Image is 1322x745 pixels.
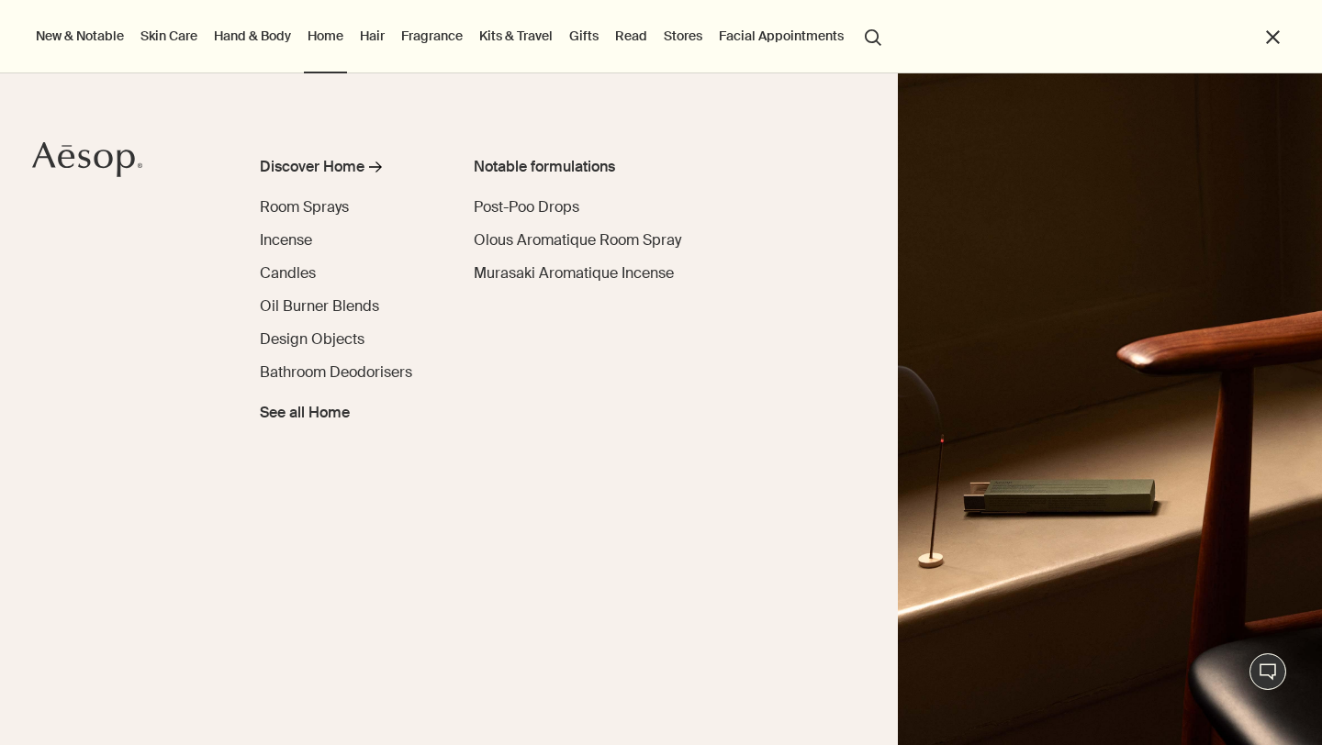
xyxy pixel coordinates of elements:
[260,296,379,316] span: Oil Burner Blends
[260,262,316,284] a: Candles
[474,229,681,251] a: Olous Aromatique Room Spray
[260,328,364,350] a: Design Objects
[566,24,602,48] a: Gifts
[1249,653,1286,690] button: Live Assistance
[474,230,681,250] span: Olous Aromatique Room Spray
[474,196,579,218] a: Post-Poo Drops
[476,24,556,48] a: Kits & Travel
[474,263,674,283] span: Murasaki Aromatique Incense
[260,229,312,251] a: Incense
[260,156,433,185] a: Discover Home
[660,24,706,48] button: Stores
[32,141,142,178] svg: Aesop
[137,24,201,48] a: Skin Care
[210,24,295,48] a: Hand & Body
[260,361,412,384] a: Bathroom Deodorisers
[260,395,350,424] a: See all Home
[260,362,412,382] span: Bathroom Deodorisers
[898,73,1322,745] img: Warmly lit room containing lamp and mid-century furniture.
[398,24,466,48] a: Fragrance
[260,156,364,178] div: Discover Home
[474,156,686,178] div: Notable formulations
[356,24,388,48] a: Hair
[260,197,349,217] span: Room Sprays
[857,18,890,53] button: Open search
[260,329,364,349] span: Design Objects
[260,402,350,424] span: See all Home
[260,230,312,250] span: Incense
[304,24,347,48] a: Home
[474,262,674,284] a: Murasaki Aromatique Incense
[260,263,316,283] span: Candles
[611,24,651,48] a: Read
[32,141,142,183] a: Aesop
[715,24,847,48] a: Facial Appointments
[260,196,349,218] a: Room Sprays
[32,24,128,48] button: New & Notable
[1262,27,1283,48] button: Close the Menu
[474,197,579,217] span: Post-Poo Drops
[260,295,379,317] a: Oil Burner Blends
